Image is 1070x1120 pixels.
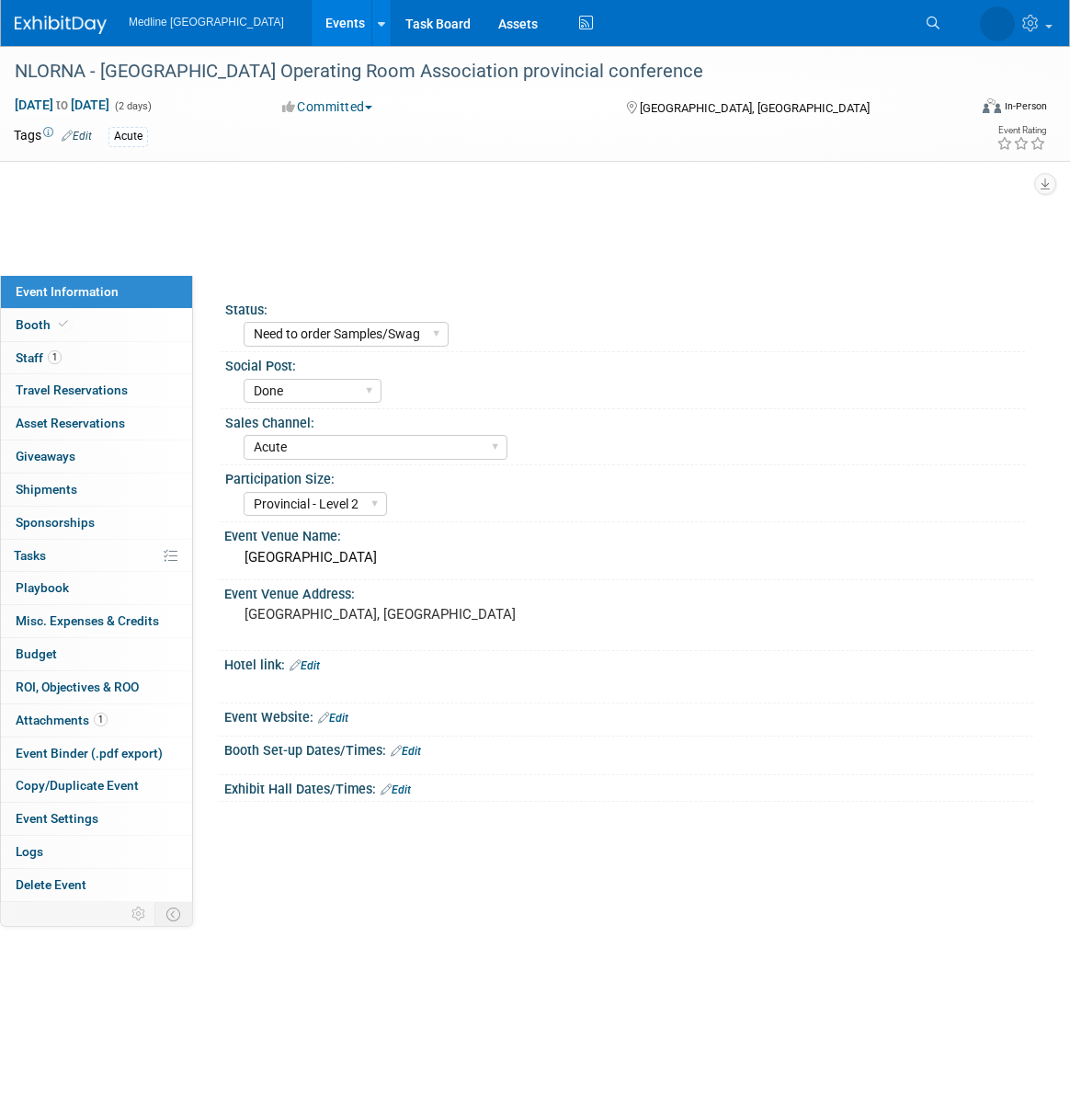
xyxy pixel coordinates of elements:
[224,580,1033,603] div: Event Venue Address:
[16,383,128,397] span: Travel Reservations
[1,342,192,374] a: Staff1
[224,737,1033,760] div: Booth Set-up Dates/Times:
[16,350,62,365] span: Staff
[155,902,193,926] td: Toggle Event Tabs
[276,97,380,116] button: Committed
[8,55,946,88] div: NLORNA - [GEOGRAPHIC_DATA] Operating Room Association provincial conference
[1,836,192,868] a: Logs
[245,606,541,623] pre: [GEOGRAPHIC_DATA], [GEOGRAPHIC_DATA]
[108,127,148,146] div: Acute
[238,543,1019,572] div: [GEOGRAPHIC_DATA]
[224,703,1033,727] div: Event Website:
[980,6,1015,41] img: Violet Buha
[1,572,192,604] a: Playbook
[1,803,192,835] a: Event Settings
[16,284,119,299] span: Event Information
[53,97,71,112] span: to
[129,16,284,29] span: Medline [GEOGRAPHIC_DATA]
[16,778,139,793] span: Copy/Duplicate Event
[1,638,192,670] a: Budget
[1,374,192,406] a: Travel Reservations
[391,745,421,758] a: Edit
[225,409,1025,432] div: Sales Channel:
[59,319,68,329] i: Booth reservation complete
[225,296,1025,319] div: Status:
[16,515,95,530] span: Sponsorships
[1,474,192,506] a: Shipments
[640,101,870,115] span: [GEOGRAPHIC_DATA], [GEOGRAPHIC_DATA]
[225,352,1025,375] div: Social Post:
[1,440,192,473] a: Giveaways
[1,770,192,802] a: Copy/Duplicate Event
[14,97,110,113] span: [DATE] [DATE]
[1,605,192,637] a: Misc. Expenses & Credits
[1,671,192,703] a: ROI, Objectives & ROO
[1,507,192,539] a: Sponsorships
[983,98,1001,113] img: Format-Inperson.png
[1,407,192,440] a: Asset Reservations
[1004,99,1047,113] div: In-Person
[16,416,125,430] span: Asset Reservations
[886,96,1047,123] div: Event Format
[16,580,69,595] span: Playbook
[1,737,192,770] a: Event Binder (.pdf export)
[996,126,1046,135] div: Event Rating
[1,540,192,572] a: Tasks
[16,646,57,661] span: Budget
[16,317,72,332] span: Booth
[16,844,43,859] span: Logs
[224,522,1033,545] div: Event Venue Name:
[16,482,77,497] span: Shipments
[16,877,86,892] span: Delete Event
[62,130,92,143] a: Edit
[16,680,139,694] span: ROI, Objectives & ROO
[16,449,75,463] span: Giveaways
[14,126,92,147] td: Tags
[14,548,46,563] span: Tasks
[16,613,159,628] span: Misc. Expenses & Credits
[318,712,348,725] a: Edit
[224,775,1033,799] div: Exhibit Hall Dates/Times:
[1,276,192,308] a: Event Information
[1,309,192,341] a: Booth
[94,713,108,726] span: 1
[15,16,107,34] img: ExhibitDay
[1,869,192,901] a: Delete Event
[16,746,163,760] span: Event Binder (.pdf export)
[1,704,192,737] a: Attachments1
[224,651,1033,675] div: Hotel link:
[381,783,411,796] a: Edit
[16,713,108,727] span: Attachments
[16,811,98,826] span: Event Settings
[225,465,1025,488] div: Participation Size:
[123,902,155,926] td: Personalize Event Tab Strip
[48,350,62,364] span: 1
[290,659,320,672] a: Edit
[113,100,152,112] span: (2 days)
